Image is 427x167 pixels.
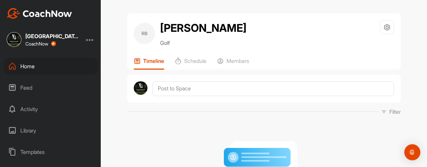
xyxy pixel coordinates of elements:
div: Feed [4,79,98,96]
h2: [PERSON_NAME] [160,20,247,36]
div: Activity [4,101,98,117]
div: CoachNow [25,41,56,47]
p: Members [227,58,249,64]
p: Golf [160,39,247,47]
div: Library [4,122,98,139]
div: Templates [4,144,98,160]
img: square_ecc5f242988f1f143b7d33d1fb2549c7.jpg [7,32,21,47]
p: Filter [389,108,401,116]
p: Timeline [143,58,164,64]
p: Schedule [184,58,206,64]
div: RB [134,23,155,44]
div: [GEOGRAPHIC_DATA] [25,33,79,39]
img: avatar [134,81,147,95]
img: CoachNow [7,8,72,19]
div: Open Intercom Messenger [404,144,420,160]
div: Home [4,58,98,75]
